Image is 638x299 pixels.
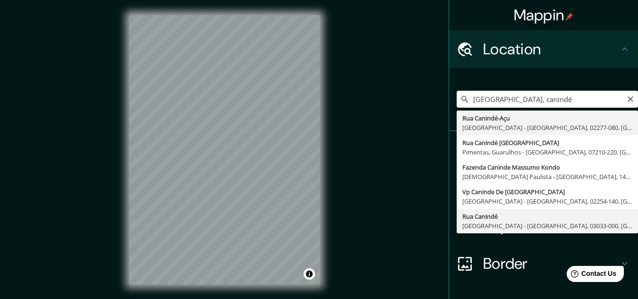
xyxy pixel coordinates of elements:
h4: Location [483,40,619,59]
div: [GEOGRAPHIC_DATA] - [GEOGRAPHIC_DATA], 02277-080, [GEOGRAPHIC_DATA] [462,123,632,132]
h4: Layout [483,216,619,235]
div: Style [449,169,638,207]
button: Toggle attribution [304,268,315,280]
div: Border [449,245,638,282]
div: Vp Caninde De [GEOGRAPHIC_DATA] [462,187,632,196]
canvas: Map [129,15,320,284]
button: Clear [627,94,634,103]
div: Pimentas, Guarulhos - [GEOGRAPHIC_DATA], 07210-220, [GEOGRAPHIC_DATA] [462,147,632,157]
div: Rua Canindé [462,212,632,221]
div: Pins [449,131,638,169]
div: [GEOGRAPHIC_DATA] - [GEOGRAPHIC_DATA], 03033-000, [GEOGRAPHIC_DATA] [462,221,632,231]
div: [GEOGRAPHIC_DATA] - [GEOGRAPHIC_DATA], 02254-140, [GEOGRAPHIC_DATA] [462,196,632,206]
div: Layout [449,207,638,245]
div: Rua Canindé [GEOGRAPHIC_DATA] [462,138,632,147]
input: Pick your city or area [457,91,638,108]
div: Rua Canindé-Açu [462,113,632,123]
iframe: Help widget launcher [554,262,628,289]
div: Location [449,30,638,68]
h4: Border [483,254,619,273]
div: Fazenda Caninde Massumo Kondo [462,162,632,172]
div: [DEMOGRAPHIC_DATA] Paulista - [GEOGRAPHIC_DATA], 14460-000, [GEOGRAPHIC_DATA] [462,172,632,181]
h4: Mappin [514,6,574,25]
img: pin-icon.png [566,13,573,20]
